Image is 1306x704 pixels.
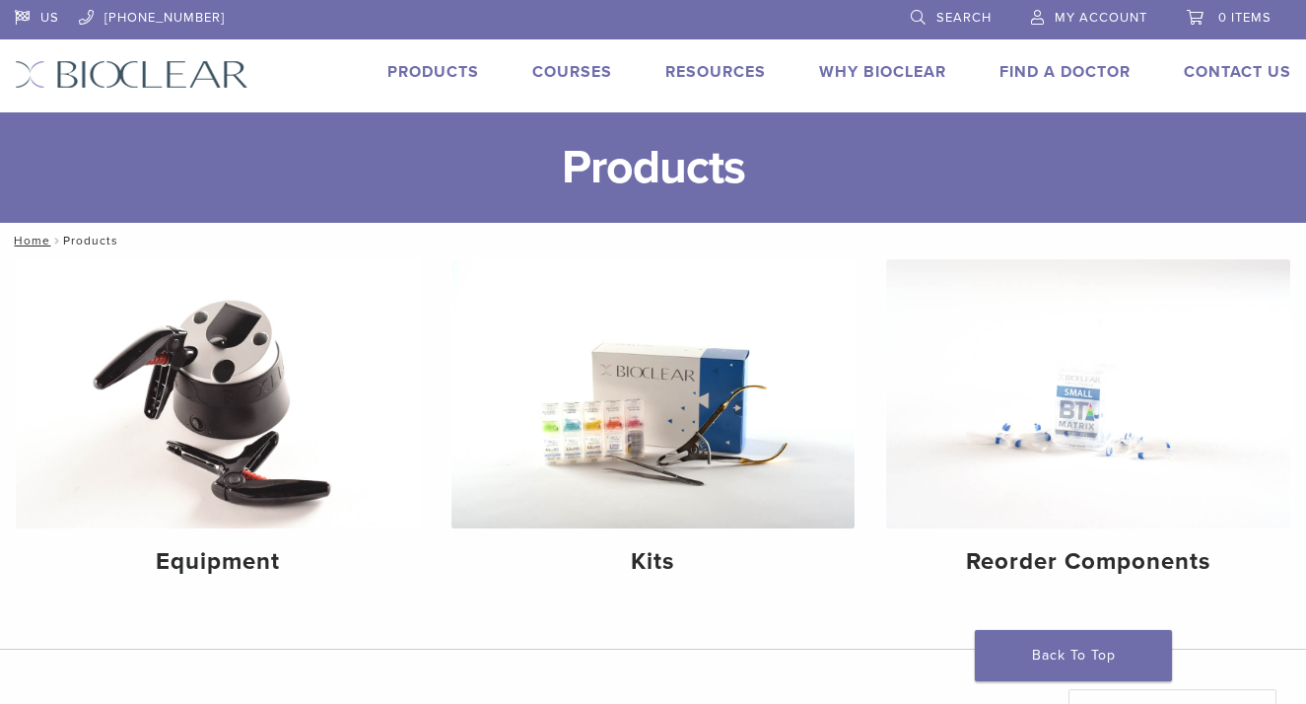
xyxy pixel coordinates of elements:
span: My Account [1055,10,1147,26]
img: Reorder Components [886,259,1290,528]
span: Search [936,10,992,26]
a: Resources [665,62,766,82]
h4: Equipment [32,544,404,580]
a: Contact Us [1184,62,1291,82]
a: Find A Doctor [999,62,1131,82]
a: Equipment [16,259,420,593]
a: Kits [451,259,856,593]
a: Products [387,62,479,82]
a: Home [8,234,50,247]
img: Kits [451,259,856,528]
img: Bioclear [15,60,248,89]
span: / [50,236,63,246]
img: Equipment [16,259,420,528]
h4: Kits [467,544,840,580]
span: 0 items [1218,10,1272,26]
a: Courses [532,62,612,82]
h4: Reorder Components [902,544,1274,580]
a: Why Bioclear [819,62,946,82]
a: Back To Top [975,630,1172,681]
a: Reorder Components [886,259,1290,593]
